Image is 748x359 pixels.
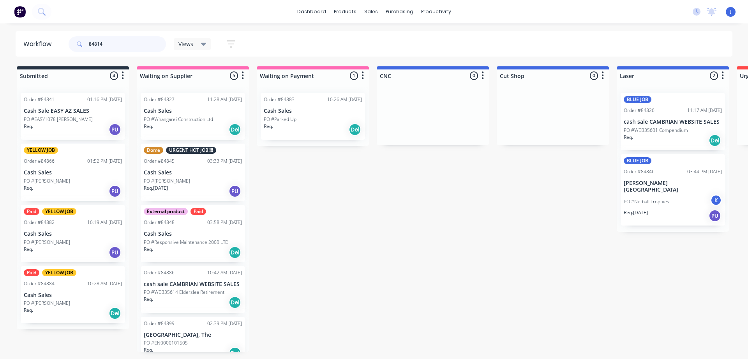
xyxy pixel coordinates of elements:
div: Order #84826 [624,107,654,114]
div: Order #84866 [24,158,55,165]
div: PaidYELLOW JOBOrder #8488410:28 AM [DATE]Cash SalesPO #[PERSON_NAME]Req.Del [21,266,125,323]
div: PU [109,185,121,197]
div: PU [709,210,721,222]
div: 10:19 AM [DATE] [87,219,122,226]
p: Req. [144,347,153,354]
div: Del [709,134,721,147]
div: Order #84827 [144,96,175,103]
div: PU [109,246,121,259]
div: Paid [24,269,39,276]
div: 10:26 AM [DATE] [327,96,362,103]
div: Order #8488610:42 AM [DATE]cash sale CAMBRIAN WEBSITE SALESPO #WEB35614 Elderslea RetirementReq.Del [141,266,245,313]
p: PO #Whangarei Construction Ltd [144,116,213,123]
p: Req. [DATE] [144,185,168,192]
div: YELLOW JOBOrder #8486601:52 PM [DATE]Cash SalesPO #[PERSON_NAME]Req.PU [21,144,125,201]
p: PO #[PERSON_NAME] [24,300,70,307]
p: PO #Netball Trophies [624,198,669,205]
div: productivity [417,6,455,18]
p: PO #[PERSON_NAME] [24,239,70,246]
div: BLUE JOB [624,157,651,164]
div: Order #84882 [24,219,55,226]
p: PO #[PERSON_NAME] [24,178,70,185]
p: Req. [264,123,273,130]
div: K [710,194,722,206]
div: 02:39 PM [DATE] [207,320,242,327]
div: Del [349,123,361,136]
div: Workflow [23,39,55,49]
div: 11:28 AM [DATE] [207,96,242,103]
a: dashboard [293,6,330,18]
div: PU [109,123,121,136]
div: Del [229,123,241,136]
div: Del [229,246,241,259]
div: 01:52 PM [DATE] [87,158,122,165]
div: 10:28 AM [DATE] [87,280,122,287]
p: PO #Responsive Maintenance 2000 LTD [144,239,228,246]
div: Order #84884 [24,280,55,287]
img: Factory [14,6,26,18]
div: Order #84848 [144,219,175,226]
p: Req. [24,307,33,314]
p: Req. [24,246,33,253]
div: products [330,6,360,18]
div: Del [229,296,241,309]
div: YELLOW JOB [42,208,76,215]
p: Req. [24,185,33,192]
div: Order #84845 [144,158,175,165]
div: Order #84886 [144,269,175,276]
div: Order #8488310:26 AM [DATE]Cash SalesPO #Parked UpReq.Del [261,93,365,140]
div: BLUE JOBOrder #8484603:44 PM [DATE][PERSON_NAME][GEOGRAPHIC_DATA]PO #Netball TrophiesKReq.[DATE]PU [621,154,725,226]
div: Order #84841 [24,96,55,103]
div: BLUE JOB [624,96,651,103]
div: Del [109,307,121,320]
p: [PERSON_NAME][GEOGRAPHIC_DATA] [624,180,722,193]
div: 03:58 PM [DATE] [207,219,242,226]
input: Search for orders... [89,36,166,52]
span: Views [178,40,193,48]
p: Req. [DATE] [624,209,648,216]
div: 03:44 PM [DATE] [687,168,722,175]
div: External productPaidOrder #8484803:58 PM [DATE]Cash SalesPO #Responsive Maintenance 2000 LTDReq.Del [141,205,245,262]
div: YELLOW JOB [42,269,76,276]
div: DomeURGENT HOT JOB!!!!Order #8484503:33 PM [DATE]Cash SalesPO #[PERSON_NAME]Req.[DATE]PU [141,144,245,201]
div: PaidYELLOW JOBOrder #8488210:19 AM [DATE]Cash SalesPO #[PERSON_NAME]Req.PU [21,205,125,262]
div: External product [144,208,188,215]
p: Cash Sales [144,231,242,237]
span: J [730,8,732,15]
div: 01:16 PM [DATE] [87,96,122,103]
p: PO #WEB35614 Elderslea Retirement [144,289,224,296]
p: Cash Sales [24,169,122,176]
p: Cash Sales [24,231,122,237]
p: PO #Parked Up [264,116,296,123]
p: Req. [24,123,33,130]
p: PO #EASY1078 [PERSON_NAME] [24,116,93,123]
div: Dome [144,147,163,154]
p: Cash Sale EASY AZ SALES [24,108,122,114]
div: 03:33 PM [DATE] [207,158,242,165]
div: 11:17 AM [DATE] [687,107,722,114]
div: purchasing [382,6,417,18]
div: sales [360,6,382,18]
div: 10:42 AM [DATE] [207,269,242,276]
p: [GEOGRAPHIC_DATA], The [144,332,242,338]
p: Cash Sales [24,292,122,299]
p: PO #WEB35601 Compendium [624,127,688,134]
p: Cash Sales [144,169,242,176]
div: PU [229,185,241,197]
p: Req. [144,296,153,303]
p: Req. [144,123,153,130]
p: PO #EN0000101505 [144,339,188,347]
p: PO #[PERSON_NAME] [144,178,190,185]
div: URGENT HOT JOB!!!! [166,147,216,154]
div: Order #8482711:28 AM [DATE]Cash SalesPO #Whangarei Construction LtdReq.Del [141,93,245,140]
div: Paid [191,208,206,215]
p: cash sale CAMBRIAN WEBSITE SALES [144,281,242,288]
p: cash sale CAMBRIAN WEBSITE SALES [624,119,722,125]
div: Order #84846 [624,168,654,175]
div: Order #8484101:16 PM [DATE]Cash Sale EASY AZ SALESPO #EASY1078 [PERSON_NAME]Req.PU [21,93,125,140]
div: Paid [24,208,39,215]
div: Order #84899 [144,320,175,327]
div: YELLOW JOB [24,147,58,154]
p: Cash Sales [264,108,362,114]
p: Cash Sales [144,108,242,114]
